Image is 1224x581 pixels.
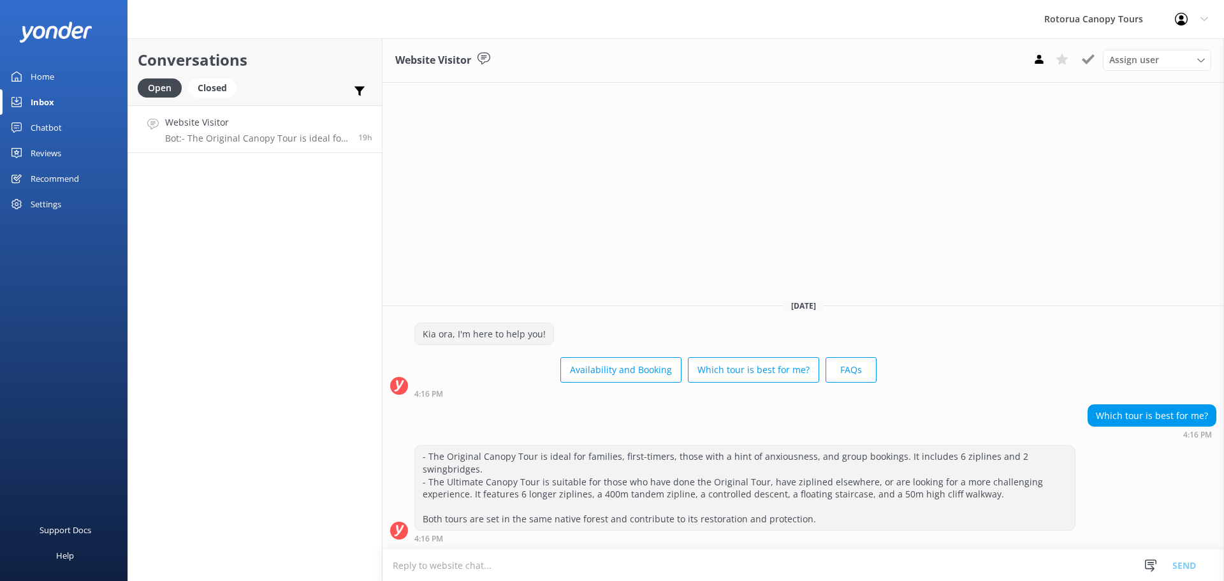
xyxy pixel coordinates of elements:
strong: 4:16 PM [414,390,443,398]
a: Website VisitorBot:- The Original Canopy Tour is ideal for families, first-timers, those with a h... [128,105,382,153]
strong: 4:16 PM [1183,431,1212,439]
a: Closed [188,80,243,94]
div: Settings [31,191,61,217]
div: Aug 31 2025 04:16pm (UTC +12:00) Pacific/Auckland [414,389,877,398]
div: Open [138,78,182,98]
a: Open [138,80,188,94]
button: FAQs [826,357,877,383]
p: Bot: - The Original Canopy Tour is ideal for families, first-timers, those with a hint of anxious... [165,133,349,144]
div: Aug 31 2025 04:16pm (UTC +12:00) Pacific/Auckland [414,534,1075,543]
div: Help [56,543,74,568]
span: [DATE] [783,300,824,311]
div: Which tour is best for me? [1088,405,1216,427]
button: Availability and Booking [560,357,681,383]
div: Assign User [1103,50,1211,70]
div: Recommend [31,166,79,191]
img: yonder-white-logo.png [19,22,92,43]
span: Aug 31 2025 04:16pm (UTC +12:00) Pacific/Auckland [358,132,372,143]
div: Reviews [31,140,61,166]
div: Support Docs [40,517,91,543]
div: Kia ora, I'm here to help you! [415,323,553,345]
button: Which tour is best for me? [688,357,819,383]
div: - The Original Canopy Tour is ideal for families, first-timers, those with a hint of anxiousness,... [415,446,1075,530]
div: Closed [188,78,237,98]
span: Assign user [1109,53,1159,67]
div: Aug 31 2025 04:16pm (UTC +12:00) Pacific/Auckland [1088,430,1216,439]
h3: Website Visitor [395,52,471,69]
div: Chatbot [31,115,62,140]
div: Home [31,64,54,89]
h2: Conversations [138,48,372,72]
div: Inbox [31,89,54,115]
h4: Website Visitor [165,115,349,129]
strong: 4:16 PM [414,535,443,543]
